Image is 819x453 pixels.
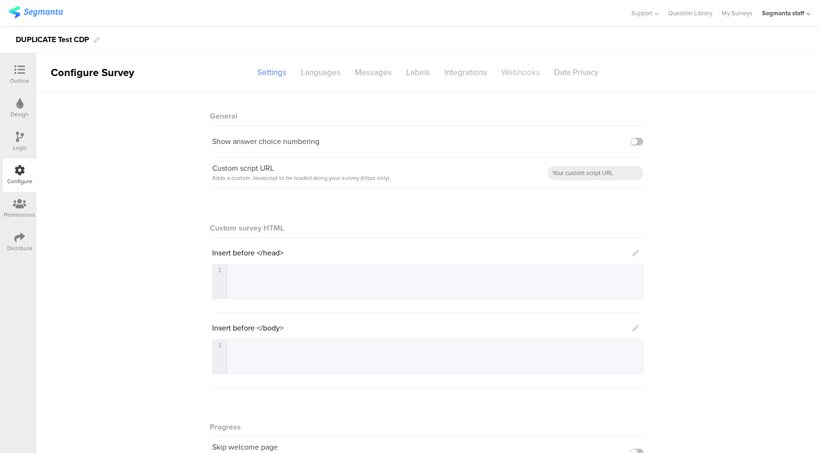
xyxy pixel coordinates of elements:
[36,65,147,80] div: Configure Survey
[213,266,226,274] div: 1
[494,64,547,81] div: Webhooks
[16,32,89,47] div: DUPLICATE Test CDP
[9,6,63,18] img: segmanta logo
[13,144,27,152] div: Logic
[294,64,348,81] div: Languages
[212,136,319,146] div: Show answer choice numbering
[212,222,643,233] div: Custom survey HTML
[212,173,389,183] div: Adds a custom Javascript to be loaded along your survey (https only)
[212,101,643,126] div: General
[212,322,284,333] span: Insert before </body>
[547,166,643,180] input: Your custom script URL
[4,210,35,219] div: Permissions
[212,247,284,258] span: Insert before </head>
[631,9,652,18] span: Support
[213,342,226,349] div: 1
[7,244,33,253] div: Distribute
[547,64,605,81] div: Data Privacy
[348,64,399,81] div: Messages
[762,9,804,18] div: Segmanta staff
[11,110,29,119] div: Design
[10,77,29,85] div: Outline
[7,177,33,186] div: Configure
[212,163,274,174] span: Custom script URL
[399,64,437,81] div: Labels
[250,64,294,81] div: Settings
[437,64,494,81] div: Integrations
[212,412,643,437] div: Progress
